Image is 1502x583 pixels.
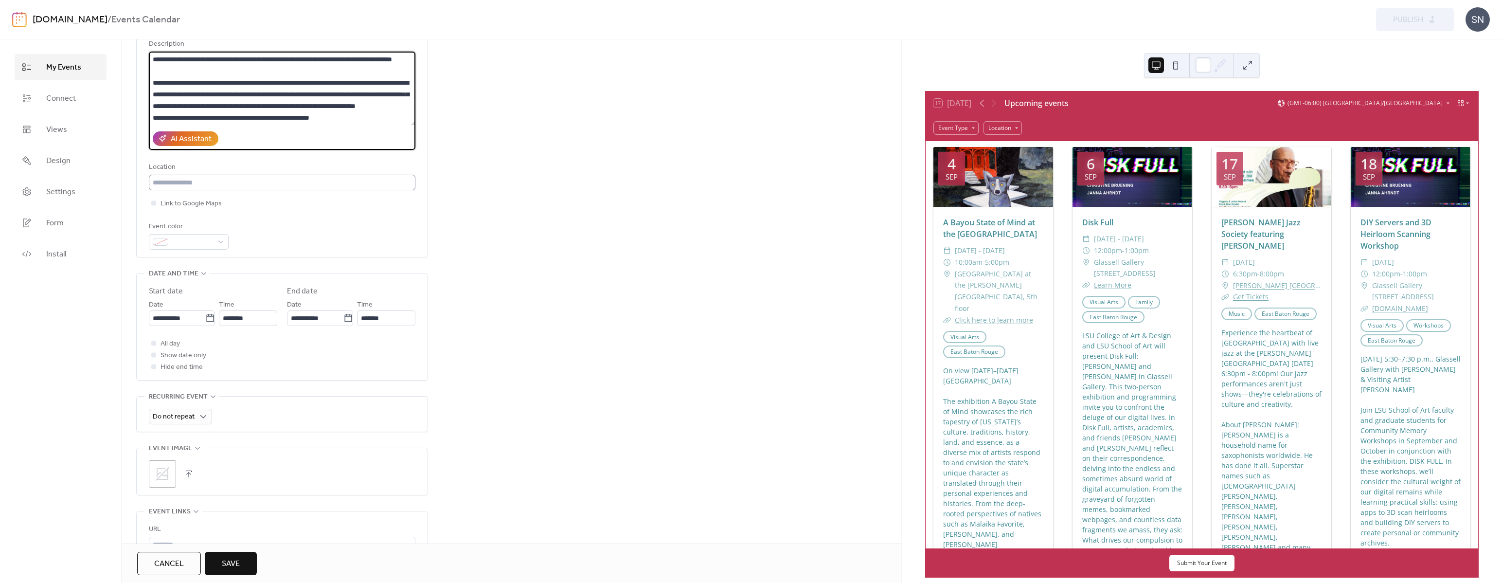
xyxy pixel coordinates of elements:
[46,218,64,229] span: Form
[33,11,107,29] a: [DOMAIN_NAME]
[1082,245,1090,256] div: ​
[12,12,27,27] img: logo
[1233,280,1322,291] a: [PERSON_NAME] [GEOGRAPHIC_DATA]
[287,286,318,297] div: End date
[287,299,302,311] span: Date
[985,256,1009,268] span: 5:00pm
[1257,268,1260,280] span: -
[1403,268,1427,280] span: 1:00pm
[15,241,107,267] a: Install
[15,54,107,80] a: My Events
[137,552,201,575] button: Cancel
[15,210,107,236] a: Form
[1221,157,1238,171] div: 17
[1094,280,1131,290] a: Learn More
[1221,256,1229,268] div: ​
[1360,256,1368,268] div: ​
[1221,268,1229,280] div: ​
[149,268,198,280] span: Date and time
[955,256,983,268] span: 10:00am
[219,299,234,311] span: Time
[46,155,71,167] span: Design
[1372,268,1400,280] span: 12:00pm
[1221,217,1301,251] a: [PERSON_NAME] Jazz Society featuring [PERSON_NAME]
[149,391,208,403] span: Recurring event
[149,38,413,50] div: Description
[154,558,184,570] span: Cancel
[149,460,176,488] div: ;
[1094,233,1144,245] span: [DATE] - [DATE]
[1221,280,1229,291] div: ​
[149,524,413,535] div: URL
[1260,268,1284,280] span: 8:00pm
[1400,268,1403,280] span: -
[1363,173,1375,181] div: Sep
[149,286,183,297] div: Start date
[1224,173,1236,181] div: Sep
[1094,256,1182,280] span: Glassell Gallery [STREET_ADDRESS]
[1082,256,1090,268] div: ​
[149,443,192,455] span: Event image
[1372,280,1461,303] span: Glassell Gallery [STREET_ADDRESS]
[161,338,180,350] span: All day
[1360,268,1368,280] div: ​
[161,362,203,373] span: Hide end time
[1287,100,1443,106] span: (GMT-06:00) [GEOGRAPHIC_DATA]/[GEOGRAPHIC_DATA]
[15,147,107,174] a: Design
[15,85,107,111] a: Connect
[955,315,1033,325] a: Click here to learn more
[1082,217,1113,228] a: Disk Full
[111,11,180,29] b: Events Calendar
[161,350,206,362] span: Show date only
[149,299,163,311] span: Date
[946,173,958,181] div: Sep
[1169,555,1234,571] button: Submit Your Event
[1372,256,1394,268] span: [DATE]
[1466,7,1490,32] div: SN
[1094,245,1122,256] span: 12:00pm
[153,131,218,146] button: AI Assistant
[46,93,76,105] span: Connect
[1082,233,1090,245] div: ​
[357,299,373,311] span: Time
[1233,292,1269,301] a: Get Tickets
[149,506,191,518] span: Event links
[1125,245,1149,256] span: 1:00pm
[46,186,75,198] span: Settings
[1085,173,1097,181] div: Sep
[943,256,951,268] div: ​
[948,157,956,171] div: 4
[222,558,240,570] span: Save
[161,198,222,210] span: Link to Google Maps
[1360,280,1368,291] div: ​
[1004,97,1069,109] div: Upcoming events
[107,11,111,29] b: /
[46,249,66,260] span: Install
[171,133,212,145] div: AI Assistant
[1122,245,1125,256] span: -
[955,245,1005,256] span: [DATE] - [DATE]
[205,552,257,575] button: Save
[1082,279,1090,291] div: ​
[1221,291,1229,303] div: ​
[943,217,1037,239] a: A Bayou State of Mind at the [GEOGRAPHIC_DATA]
[1087,157,1095,171] div: 6
[1233,256,1255,268] span: [DATE]
[1360,217,1431,251] a: DIY Servers and 3D Heirloom Scanning Workshop
[1233,268,1257,280] span: 6:30pm
[46,124,67,136] span: Views
[943,314,951,326] div: ​
[943,268,951,280] div: ​
[15,116,107,143] a: Views
[15,179,107,205] a: Settings
[149,162,413,173] div: Location
[149,221,227,233] div: Event color
[1360,157,1377,171] div: 18
[1372,304,1428,313] a: [DOMAIN_NAME]
[153,410,195,423] span: Do not repeat
[46,62,81,73] span: My Events
[943,245,951,256] div: ​
[1360,303,1368,314] div: ​
[983,256,985,268] span: -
